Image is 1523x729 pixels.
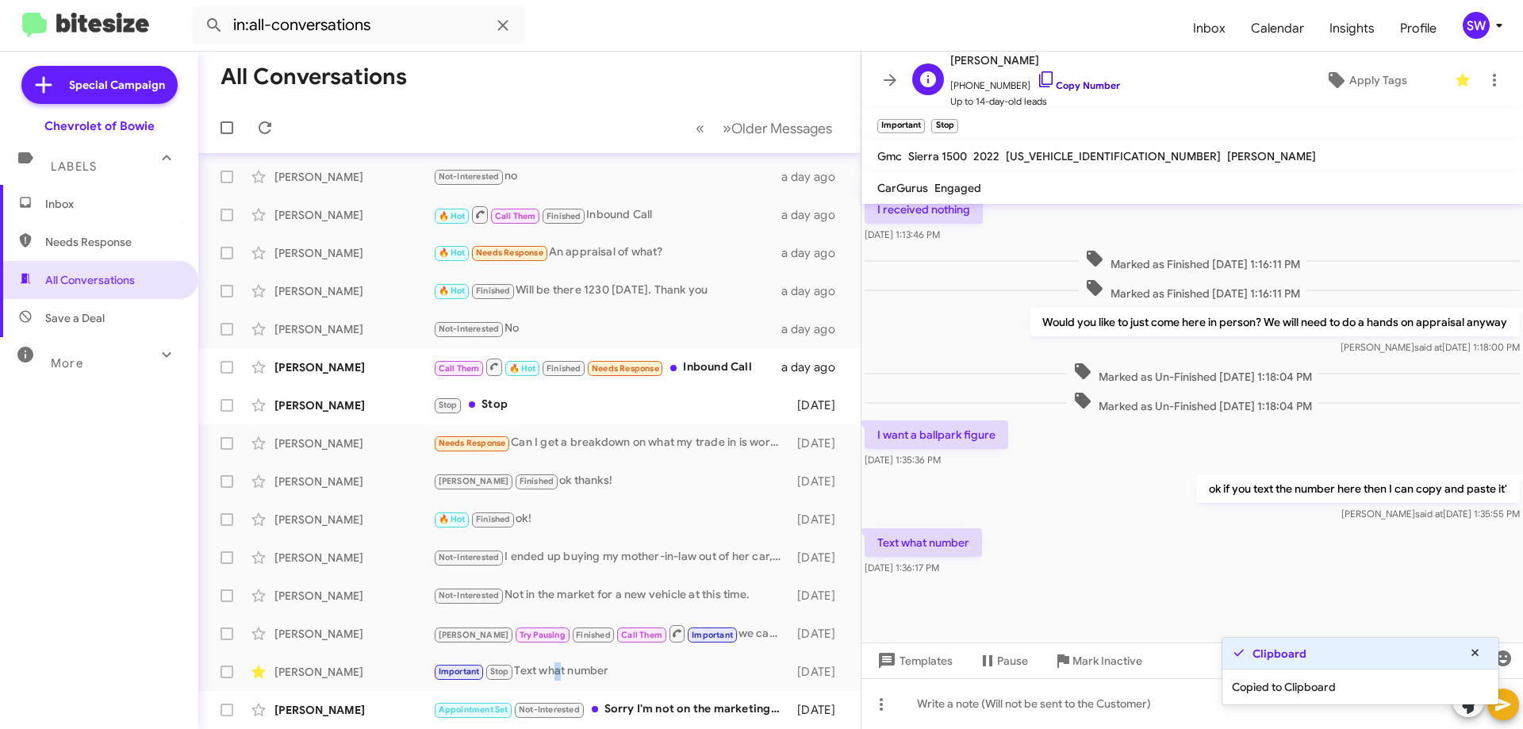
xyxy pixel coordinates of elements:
[274,664,433,680] div: [PERSON_NAME]
[1079,278,1306,301] span: Marked as Finished [DATE] 1:16:11 PM
[781,245,848,261] div: a day ago
[1415,508,1443,520] span: said at
[696,118,704,138] span: «
[874,647,953,675] span: Templates
[439,171,500,182] span: Not-Interested
[1253,646,1306,662] strong: Clipboard
[433,282,781,300] div: Will be there 1230 [DATE]. Thank you
[789,397,848,413] div: [DATE]
[547,363,581,374] span: Finished
[877,181,928,195] span: CarGurus
[274,283,433,299] div: [PERSON_NAME]
[1227,149,1316,163] span: [PERSON_NAME]
[274,245,433,261] div: [PERSON_NAME]
[1284,66,1447,94] button: Apply Tags
[687,112,842,144] nav: Page navigation example
[45,272,135,288] span: All Conversations
[1180,6,1238,52] a: Inbox
[490,666,509,677] span: Stop
[1341,341,1520,353] span: [PERSON_NAME] [DATE] 1:18:00 PM
[950,51,1120,70] span: [PERSON_NAME]
[439,590,500,600] span: Not-Interested
[21,66,178,104] a: Special Campaign
[69,77,165,93] span: Special Campaign
[789,626,848,642] div: [DATE]
[997,647,1028,675] span: Pause
[433,396,789,414] div: Stop
[439,630,509,640] span: [PERSON_NAME]
[274,626,433,642] div: [PERSON_NAME]
[877,149,902,163] span: Gmc
[274,169,433,185] div: [PERSON_NAME]
[520,476,554,486] span: Finished
[433,510,789,528] div: ok!
[439,704,508,715] span: Appointment Set
[1067,362,1318,385] span: Marked as Un-Finished [DATE] 1:18:04 PM
[439,211,466,221] span: 🔥 Hot
[865,562,939,574] span: [DATE] 1:36:17 PM
[433,548,789,566] div: I ended up buying my mother-in-law out of her car, I'm no longer in the market
[1196,474,1520,503] p: ok if you text the number here then I can copy and paste it'
[439,552,500,562] span: Not-Interested
[789,664,848,680] div: [DATE]
[439,666,480,677] span: Important
[509,363,536,374] span: 🔥 Hot
[439,514,466,524] span: 🔥 Hot
[1449,12,1506,39] button: SW
[274,359,433,375] div: [PERSON_NAME]
[1072,647,1142,675] span: Mark Inactive
[439,286,466,296] span: 🔥 Hot
[1079,249,1306,272] span: Marked as Finished [DATE] 1:16:11 PM
[433,205,781,224] div: Inbound Call
[592,363,659,374] span: Needs Response
[865,528,982,557] p: Text what number
[781,283,848,299] div: a day ago
[274,588,433,604] div: [PERSON_NAME]
[1463,12,1490,39] div: SW
[433,623,789,643] div: we can get you one here so you don't have to drive to [GEOGRAPHIC_DATA]
[45,196,180,212] span: Inbox
[433,662,789,681] div: Text what number
[686,112,714,144] button: Previous
[433,244,781,262] div: An appraisal of what?
[692,630,733,640] span: Important
[789,474,848,489] div: [DATE]
[274,474,433,489] div: [PERSON_NAME]
[51,159,97,174] span: Labels
[192,6,525,44] input: Search
[1030,308,1520,336] p: Would you like to just come here in person? We will need to do a hands on appraisal anyway
[274,512,433,528] div: [PERSON_NAME]
[576,630,611,640] span: Finished
[520,630,566,640] span: Try Pausing
[781,207,848,223] div: a day ago
[1387,6,1449,52] a: Profile
[221,64,407,90] h1: All Conversations
[723,118,731,138] span: »
[1317,6,1387,52] span: Insights
[439,247,466,258] span: 🔥 Hot
[931,119,957,133] small: Stop
[433,434,789,452] div: Can I get a breakdown on what my trade in is worth and what the 2500 is?
[1041,647,1155,675] button: Mark Inactive
[1067,391,1318,414] span: Marked as Un-Finished [DATE] 1:18:04 PM
[45,310,105,326] span: Save a Deal
[965,647,1041,675] button: Pause
[476,247,543,258] span: Needs Response
[781,359,848,375] div: a day ago
[908,149,967,163] span: Sierra 1500
[433,320,781,338] div: No
[439,324,500,334] span: Not-Interested
[1349,66,1407,94] span: Apply Tags
[781,321,848,337] div: a day ago
[865,228,940,240] span: [DATE] 1:13:46 PM
[713,112,842,144] button: Next
[433,357,781,377] div: Inbound Call
[731,120,832,137] span: Older Messages
[1037,79,1120,91] a: Copy Number
[433,472,789,490] div: ok thanks!
[1006,149,1221,163] span: [US_VEHICLE_IDENTIFICATION_NUMBER]
[476,514,511,524] span: Finished
[433,586,789,604] div: Not in the market for a new vehicle at this time.
[621,630,662,640] span: Call Them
